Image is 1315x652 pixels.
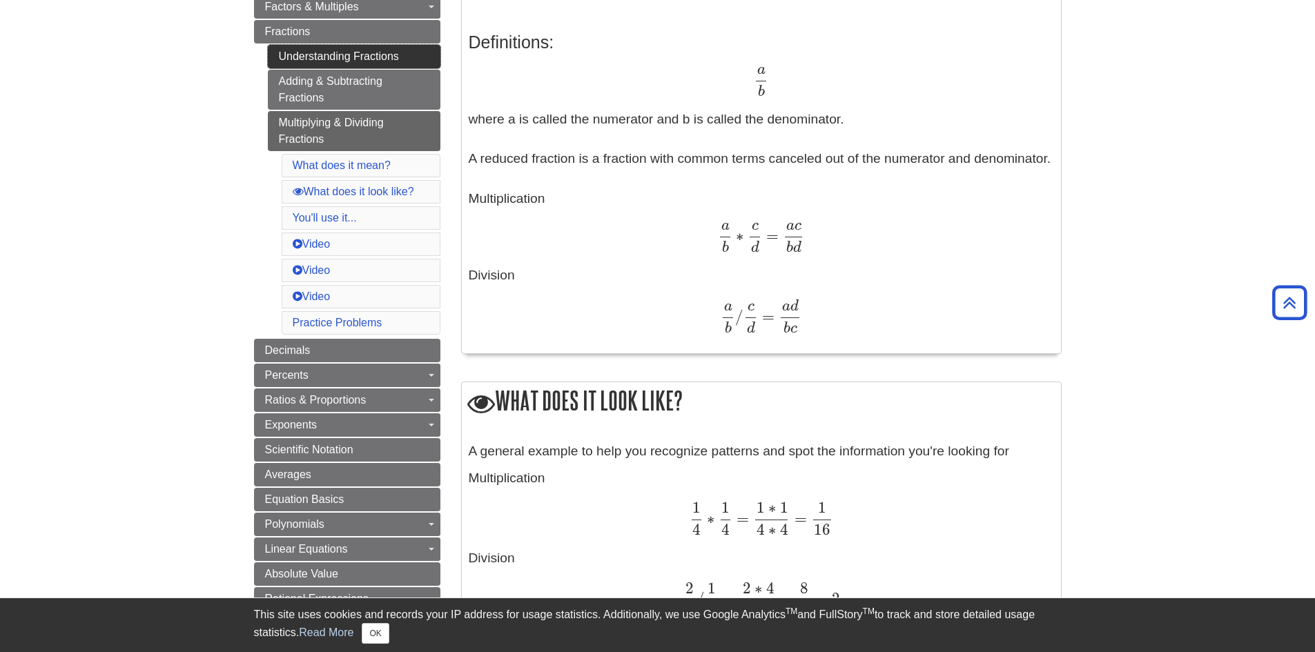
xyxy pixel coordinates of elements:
span: 4 [757,520,765,539]
span: = [776,589,792,608]
span: 4 [777,520,788,539]
span: = [811,589,828,608]
span: ∗ [765,520,777,539]
span: Ratios & Proportions [265,394,367,406]
a: Exponents [254,413,440,437]
span: 4 [721,520,730,539]
a: Practice Problems [293,317,382,328]
span: c [748,299,754,314]
span: Polynomials [265,518,324,530]
sup: TM [786,606,797,616]
span: 2 [828,589,840,608]
a: Scientific Notation [254,438,440,462]
span: / [735,307,743,326]
span: d [751,240,759,255]
a: What does it look like? [293,186,414,197]
span: Absolute Value [265,568,338,580]
span: d [747,321,755,336]
span: Rational Expressions [265,593,369,604]
span: b [758,84,765,99]
a: Linear Equations [254,537,440,561]
span: 4 [763,579,775,597]
a: Rational Expressions [254,587,440,611]
h3: Definitions: [469,32,1054,52]
a: Fractions [254,20,440,43]
a: Polynomials [254,513,440,536]
span: 2 [743,579,751,597]
a: Absolute Value [254,562,440,586]
a: You'll use it... [293,212,357,224]
span: a [782,299,790,314]
span: Equation Basics [265,493,344,505]
span: ∗ [732,226,744,245]
div: This site uses cookies and records your IP address for usage statistics. Additionally, we use Goo... [254,606,1062,644]
a: Understanding Fractions [268,45,440,68]
span: Decimals [265,344,311,356]
span: = [719,589,735,608]
a: Back to Top [1267,293,1312,312]
span: 1 [708,579,716,597]
span: ∗ [765,498,777,517]
span: 1 [777,498,788,517]
span: a [757,62,766,77]
a: Read More [299,626,353,638]
span: Linear Equations [265,543,348,555]
span: a [786,218,795,233]
span: = [758,307,775,326]
span: c [752,218,759,233]
p: A general example to help you recognize patterns and spot the information you're looking for [469,442,1054,462]
a: Equation Basics [254,488,440,511]
a: Decimals [254,339,440,362]
span: Fractions [265,26,311,37]
a: Averages [254,463,440,486]
span: Scientific Notation [265,444,353,455]
span: 1 [692,498,701,517]
span: d [790,299,799,314]
a: What does it mean? [293,159,391,171]
span: = [732,509,749,528]
span: a [724,299,732,314]
button: Close [362,623,389,644]
a: Adding & Subtracting Fractions [268,70,440,110]
a: Ratios & Proportions [254,388,440,412]
span: 1 [757,498,765,517]
h2: What does it look like? [462,382,1061,422]
span: 4 [692,520,701,539]
a: Multiplying & Dividing Fractions [268,111,440,151]
span: ∗ [703,509,715,528]
span: 8 [800,579,808,597]
span: c [790,321,797,336]
span: b [783,321,790,336]
span: 2 [685,579,694,597]
span: b [722,240,729,255]
span: = [762,226,779,245]
div: where a is called the numerator and b is called the denominator. A reduced fraction is a fraction... [469,19,1054,346]
a: Video [293,290,331,302]
span: 16 [814,520,830,539]
a: Video [293,238,331,250]
span: d [793,240,801,255]
span: ∗ [751,579,763,597]
span: c [795,218,801,233]
span: Factors & Multiples [265,1,359,12]
span: a [721,218,730,233]
div: Multiplication Division [469,442,1054,629]
span: Exponents [265,419,318,431]
a: Video [293,264,331,276]
span: b [786,240,793,255]
span: b [725,321,732,336]
span: / [697,589,705,608]
sup: TM [863,606,875,616]
span: Averages [265,468,311,480]
span: Percents [265,369,309,381]
span: 1 [721,498,730,517]
a: Percents [254,364,440,387]
span: 1 [818,498,826,517]
span: = [790,509,806,528]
